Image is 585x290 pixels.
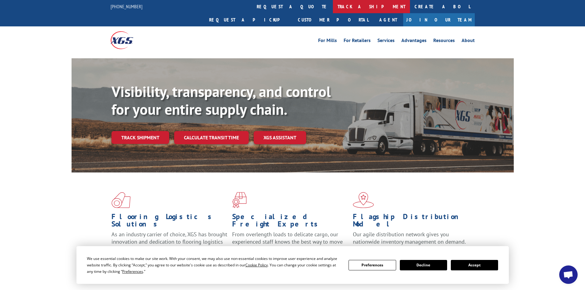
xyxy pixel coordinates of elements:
[433,38,455,45] a: Resources
[111,3,142,10] a: [PHONE_NUMBER]
[122,269,143,274] span: Preferences
[559,265,578,284] div: Open chat
[111,131,169,144] a: Track shipment
[353,192,374,208] img: xgs-icon-flagship-distribution-model-red
[111,231,227,253] span: As an industry carrier of choice, XGS has brought innovation and dedication to flooring logistics...
[377,38,395,45] a: Services
[344,38,371,45] a: For Retailers
[353,231,466,245] span: Our agile distribution network gives you nationwide inventory management on demand.
[174,131,249,144] a: Calculate transit time
[353,213,469,231] h1: Flagship Distribution Model
[111,213,228,231] h1: Flooring Logistics Solutions
[318,38,337,45] a: For Mills
[232,231,348,258] p: From overlength loads to delicate cargo, our experienced staff knows the best way to move your fr...
[111,192,131,208] img: xgs-icon-total-supply-chain-intelligence-red
[232,192,247,208] img: xgs-icon-focused-on-flooring-red
[451,260,498,270] button: Accept
[245,262,268,268] span: Cookie Policy
[401,38,427,45] a: Advantages
[462,38,475,45] a: About
[373,13,403,26] a: Agent
[293,13,373,26] a: Customer Portal
[232,213,348,231] h1: Specialized Freight Experts
[87,255,341,275] div: We use essential cookies to make our site work. With your consent, we may also use non-essential ...
[400,260,447,270] button: Decline
[254,131,306,144] a: XGS ASSISTANT
[205,13,293,26] a: Request a pickup
[111,82,331,119] b: Visibility, transparency, and control for your entire supply chain.
[349,260,396,270] button: Preferences
[403,13,475,26] a: Join Our Team
[76,246,509,284] div: Cookie Consent Prompt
